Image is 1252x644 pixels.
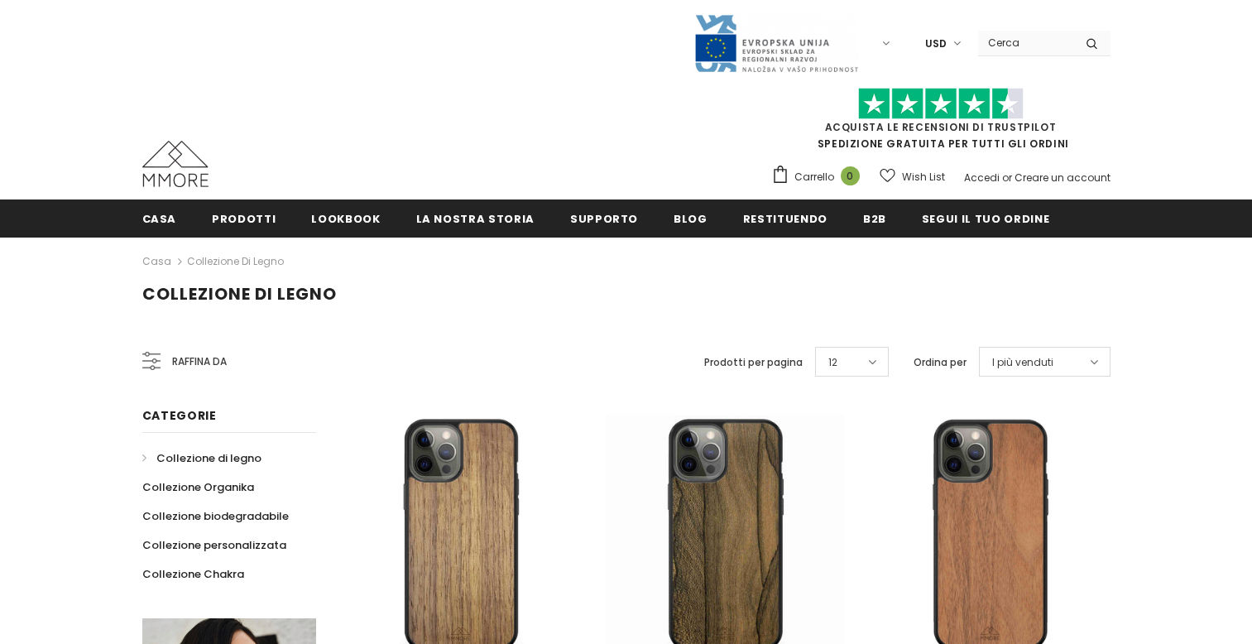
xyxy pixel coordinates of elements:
[212,211,276,227] span: Prodotti
[1015,171,1110,185] a: Creare un account
[922,211,1049,227] span: Segui il tuo ordine
[142,282,337,305] span: Collezione di legno
[187,254,284,268] a: Collezione di legno
[311,211,380,227] span: Lookbook
[142,141,209,187] img: Casi MMORE
[212,199,276,237] a: Prodotti
[858,88,1024,120] img: Fidati di Pilot Stars
[142,444,261,473] a: Collezione di legno
[142,566,244,582] span: Collezione Chakra
[142,252,171,272] a: Casa
[674,199,708,237] a: Blog
[825,120,1057,134] a: Acquista le recensioni di TrustPilot
[693,13,859,74] img: Javni Razpis
[880,162,945,191] a: Wish List
[570,199,638,237] a: supporto
[311,199,380,237] a: Lookbook
[1002,171,1012,185] span: or
[771,95,1110,151] span: SPEDIZIONE GRATUITA PER TUTTI GLI ORDINI
[743,199,827,237] a: Restituendo
[964,171,1000,185] a: Accedi
[416,199,535,237] a: La nostra storia
[142,531,286,560] a: Collezione personalizzata
[925,36,947,52] span: USD
[863,211,886,227] span: B2B
[142,211,177,227] span: Casa
[142,199,177,237] a: Casa
[693,36,859,50] a: Javni Razpis
[863,199,886,237] a: B2B
[142,508,289,524] span: Collezione biodegradabile
[674,211,708,227] span: Blog
[142,407,217,424] span: Categorie
[922,199,1049,237] a: Segui il tuo ordine
[172,353,227,371] span: Raffina da
[794,169,834,185] span: Carrello
[978,31,1073,55] input: Search Site
[142,560,244,589] a: Collezione Chakra
[570,211,638,227] span: supporto
[142,537,286,553] span: Collezione personalizzata
[992,354,1053,371] span: I più venduti
[828,354,837,371] span: 12
[142,479,254,495] span: Collezione Organika
[841,166,860,185] span: 0
[704,354,803,371] label: Prodotti per pagina
[142,473,254,502] a: Collezione Organika
[771,165,868,190] a: Carrello 0
[416,211,535,227] span: La nostra storia
[156,450,261,466] span: Collezione di legno
[902,169,945,185] span: Wish List
[914,354,967,371] label: Ordina per
[142,502,289,531] a: Collezione biodegradabile
[743,211,827,227] span: Restituendo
